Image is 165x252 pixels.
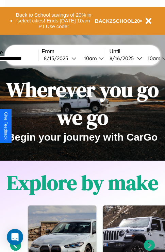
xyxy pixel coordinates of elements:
[44,55,71,61] div: 8 / 15 / 2025
[13,10,95,31] button: Back to School savings of 20% in select cities! Ends [DATE] 10am PT.Use code:
[7,169,158,197] h1: Explore by make
[3,112,8,140] div: Give Feedback
[110,55,137,61] div: 8 / 16 / 2025
[81,55,99,61] div: 10am
[7,229,23,245] div: Open Intercom Messenger
[42,55,79,62] button: 8/15/2025
[42,49,106,55] label: From
[144,55,162,61] div: 10am
[95,18,140,24] b: BACK2SCHOOL20
[79,55,106,62] button: 10am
